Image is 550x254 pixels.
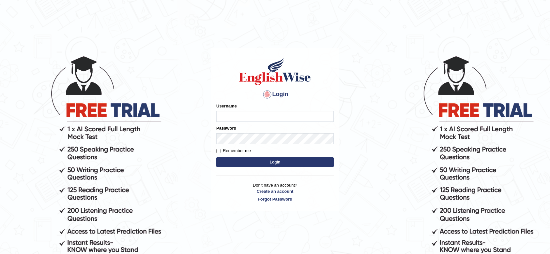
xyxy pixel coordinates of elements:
[216,182,334,202] p: Don't have an account?
[216,89,334,100] h4: Login
[216,149,221,153] input: Remember me
[216,148,251,154] label: Remember me
[216,188,334,194] a: Create an account
[238,57,312,86] img: Logo of English Wise sign in for intelligent practice with AI
[216,157,334,167] button: Login
[216,103,237,109] label: Username
[216,125,236,131] label: Password
[216,196,334,202] a: Forgot Password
